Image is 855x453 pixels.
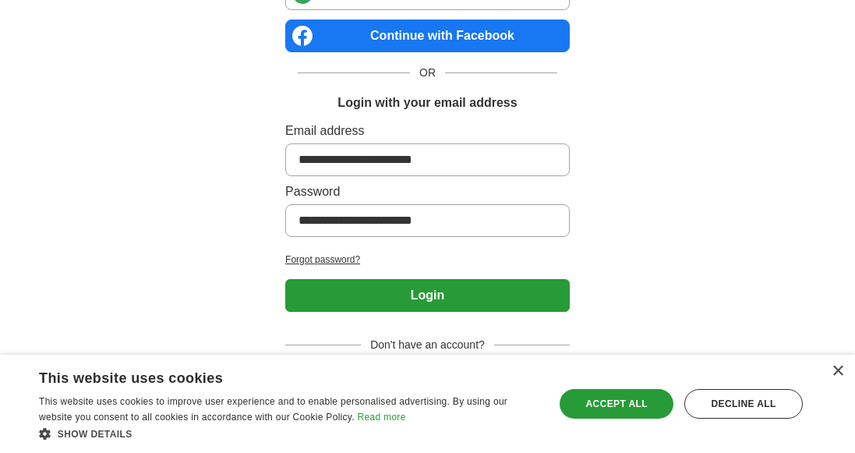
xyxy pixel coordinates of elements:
div: This website uses cookies [39,364,500,388]
span: OR [410,65,445,81]
div: Accept all [560,389,673,419]
h1: Login with your email address [337,94,517,112]
a: Read more, opens a new window [358,412,406,423]
span: Show details [58,429,132,440]
label: Password [285,182,570,201]
div: Decline all [684,389,803,419]
span: Don't have an account? [361,337,494,353]
button: Login [285,279,570,312]
a: Continue with Facebook [285,19,570,52]
a: Forgot password? [285,253,570,267]
span: This website uses cookies to improve user experience and to enable personalised advertising. By u... [39,396,507,423]
label: Email address [285,122,570,140]
div: Close [832,366,843,377]
div: Show details [39,426,539,441]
